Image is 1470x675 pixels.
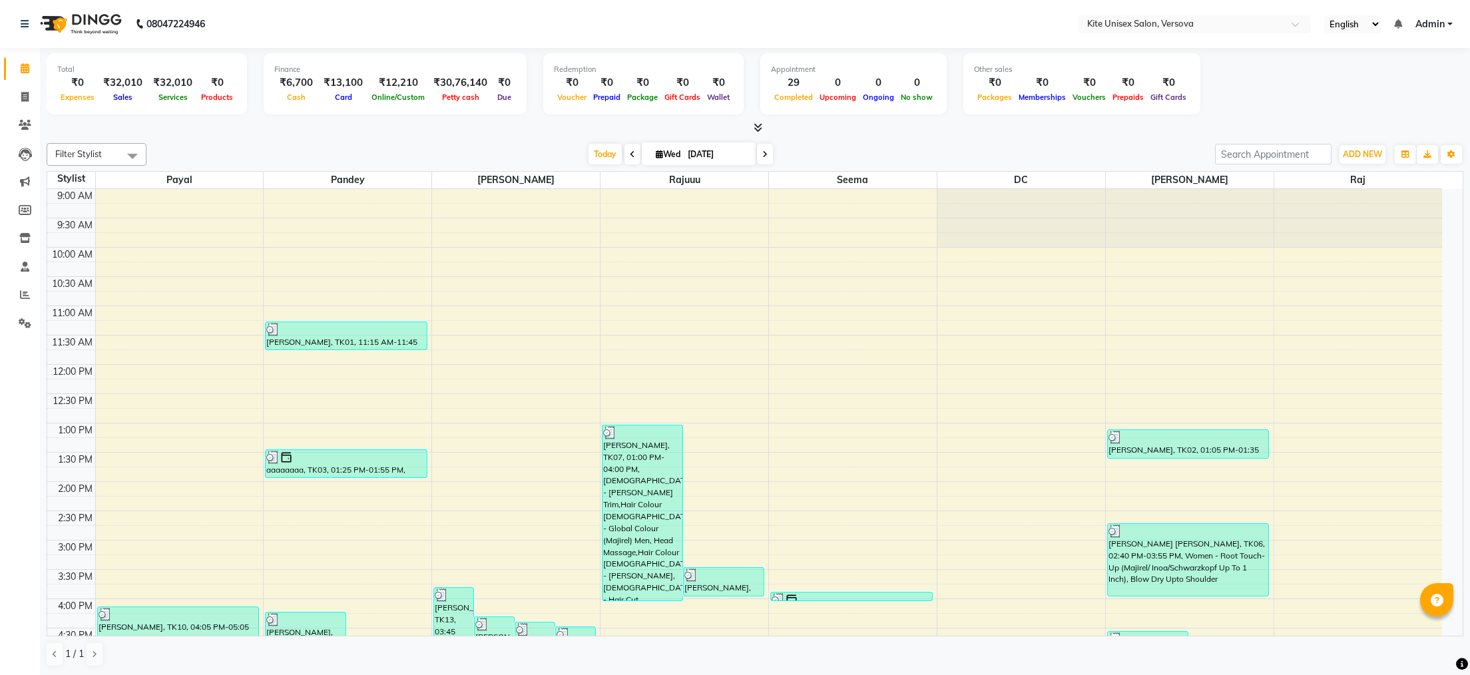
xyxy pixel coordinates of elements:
span: Gift Cards [661,93,704,102]
div: ₹0 [1147,75,1190,91]
span: Wallet [704,93,733,102]
div: ₹6,700 [274,75,318,91]
div: ₹0 [1069,75,1109,91]
div: Appointment [771,64,936,75]
div: ₹0 [493,75,516,91]
span: Payal [96,172,264,188]
div: 2:00 PM [55,482,95,496]
span: Vouchers [1069,93,1109,102]
span: Cash [284,93,309,102]
span: DC [937,172,1105,188]
span: Products [198,93,236,102]
b: 08047224946 [146,5,205,43]
div: [PERSON_NAME] shikavat [PERSON_NAME], TK09, 04:30 PM-05:00 PM, [DEMOGRAPHIC_DATA] - [PERSON_NAME]... [1108,632,1188,660]
span: Due [494,93,515,102]
input: 2025-09-03 [684,144,750,164]
div: 1:30 PM [55,453,95,467]
div: 0 [897,75,936,91]
span: 1 / 1 [65,647,84,661]
span: Packages [974,93,1015,102]
div: 10:30 AM [49,277,95,291]
span: Petty cash [439,93,483,102]
div: [PERSON_NAME], TK10, 04:05 PM-05:05 PM, Foot Massage, Aroma Pedicure [98,607,259,664]
span: ADD NEW [1343,149,1382,159]
div: ₹0 [198,75,236,91]
span: No show [897,93,936,102]
div: [PERSON_NAME] [PERSON_NAME], TK08, 04:15 PM-04:45 PM, kerastase wash [475,617,514,644]
div: ₹12,210 [368,75,428,91]
img: logo [34,5,125,43]
span: Prepaid [590,93,624,102]
span: Memberships [1015,93,1069,102]
div: [PERSON_NAME] [PERSON_NAME], TK06, 02:40 PM-03:55 PM, Women - Root Touch-Up (Majirel/ Inoa/Schwar... [1108,524,1269,596]
div: 29 [771,75,816,91]
span: Expenses [57,93,98,102]
div: 9:30 AM [55,218,95,232]
div: 2:30 PM [55,511,95,525]
div: 1:00 PM [55,423,95,437]
span: [PERSON_NAME] [1106,172,1274,188]
div: aaaaaaaa, TK05, 03:50 PM-03:55 PM, Threading Full Face [771,592,932,600]
div: 11:00 AM [49,306,95,320]
span: Prepaids [1109,93,1147,102]
span: Completed [771,93,816,102]
div: 3:30 PM [55,570,95,584]
div: ₹0 [554,75,590,91]
span: Package [624,93,661,102]
div: ₹0 [624,75,661,91]
div: SHUREKHA, TK12, 04:25 PM-05:10 PM, Women - Root Touch-Up (Majirel/ Inoa/Schwarzkopf Up To 1 Inch) [556,627,595,669]
div: 10:00 AM [49,248,95,262]
div: ₹0 [974,75,1015,91]
span: Voucher [554,93,590,102]
span: Pandey [264,172,431,188]
span: Filter Stylist [55,148,102,159]
div: ₹0 [1015,75,1069,91]
div: ₹13,100 [318,75,368,91]
span: Admin [1415,17,1445,31]
div: ₹0 [661,75,704,91]
span: Ongoing [859,93,897,102]
div: Finance [274,64,516,75]
div: [PERSON_NAME], TK04, 03:25 PM-03:55 PM, Nano Plastia Upto Neck/Men [684,568,764,596]
div: ₹0 [590,75,624,91]
span: Seema [769,172,937,188]
span: Today [589,144,622,164]
div: 12:30 PM [50,394,95,408]
div: 4:00 PM [55,599,95,613]
button: ADD NEW [1340,145,1385,164]
span: Upcoming [816,93,859,102]
div: [PERSON_NAME], TK07, 01:00 PM-04:00 PM, [DEMOGRAPHIC_DATA] - [PERSON_NAME] Trim,Hair Colour [DEMO... [603,425,682,600]
span: [PERSON_NAME] [432,172,600,188]
div: Stylist [47,172,95,186]
div: [PERSON_NAME], TK01, 11:15 AM-11:45 AM, Wash Upto Shoulder (Nashi/ Keratin/ Cysteine) [266,322,427,349]
div: ₹30,76,140 [428,75,493,91]
iframe: chat widget [1414,622,1457,662]
span: Gift Cards [1147,93,1190,102]
div: [PERSON_NAME], TK13, 03:45 PM-05:10 PM, Women - Root Touch-Up (Majirel/ Inoa/Schwarzkopf Up To 1 ... [434,588,473,669]
span: Online/Custom [368,93,428,102]
span: Services [155,93,191,102]
div: Other sales [974,64,1190,75]
span: raj [1274,172,1442,188]
span: Sales [110,93,136,102]
div: ₹32,010 [98,75,148,91]
input: Search Appointment [1215,144,1332,164]
div: ₹0 [704,75,733,91]
div: 0 [859,75,897,91]
div: 3:00 PM [55,541,95,555]
div: 9:00 AM [55,189,95,203]
div: ₹0 [1109,75,1147,91]
div: 4:30 PM [55,628,95,642]
span: Rajuuu [601,172,768,188]
div: 12:00 PM [50,365,95,379]
div: ₹0 [57,75,98,91]
div: Redemption [554,64,733,75]
span: Card [332,93,356,102]
div: aaaaaaaa, TK03, 01:25 PM-01:55 PM, Loreal Wash Upto Waist [266,450,427,477]
div: 11:30 AM [49,336,95,349]
div: Total [57,64,236,75]
div: 0 [816,75,859,91]
div: [PERSON_NAME], TK02, 01:05 PM-01:35 PM, [DEMOGRAPHIC_DATA] - Hair Cut [1108,430,1269,458]
div: ₹32,010 [148,75,198,91]
span: Wed [652,149,684,159]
